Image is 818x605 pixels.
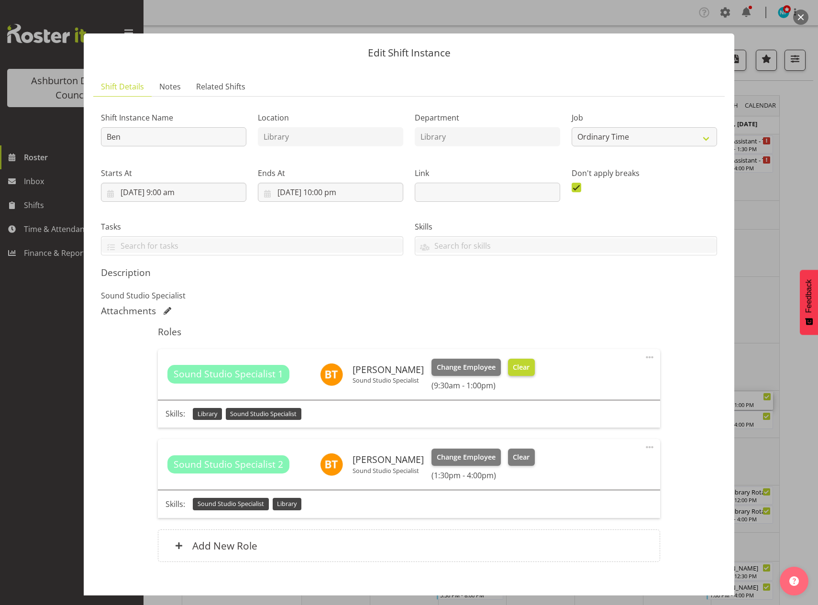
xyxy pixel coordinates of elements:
[101,221,403,232] label: Tasks
[353,454,424,465] h6: [PERSON_NAME]
[800,270,818,335] button: Feedback - Show survey
[353,467,424,474] p: Sound Studio Specialist
[805,279,813,313] span: Feedback
[415,221,717,232] label: Skills
[93,48,725,58] p: Edit Shift Instance
[508,449,535,466] button: Clear
[101,127,246,146] input: Shift Instance Name
[101,183,246,202] input: Click to select...
[166,408,185,419] p: Skills:
[415,167,560,179] label: Link
[431,471,535,480] h6: (1:30pm - 4:00pm)
[320,453,343,476] img: ben-tomassetti10355.jpg
[174,458,283,472] span: Sound Studio Specialist 2
[258,167,403,179] label: Ends At
[513,362,530,373] span: Clear
[101,238,403,253] input: Search for tasks
[277,499,297,508] span: Library
[101,167,246,179] label: Starts At
[258,112,403,123] label: Location
[101,81,144,92] span: Shift Details
[192,539,257,552] h6: Add New Role
[196,81,245,92] span: Related Shifts
[320,363,343,386] img: ben-tomassetti10355.jpg
[230,409,297,418] span: Sound Studio Specialist
[101,112,246,123] label: Shift Instance Name
[572,112,717,123] label: Job
[101,267,717,278] h5: Description
[159,81,181,92] span: Notes
[101,290,717,301] p: Sound Studio Specialist
[513,452,530,462] span: Clear
[198,499,264,508] span: Sound Studio Specialist
[572,167,717,179] label: Don't apply breaks
[101,305,156,317] h5: Attachments
[353,376,424,384] p: Sound Studio Specialist
[431,359,501,376] button: Change Employee
[258,183,403,202] input: Click to select...
[415,112,560,123] label: Department
[166,498,185,510] p: Skills:
[431,449,501,466] button: Change Employee
[508,359,535,376] button: Clear
[158,326,660,338] h5: Roles
[437,362,496,373] span: Change Employee
[174,367,283,381] span: Sound Studio Specialist 1
[431,381,535,390] h6: (9:30am - 1:00pm)
[198,409,217,418] span: Library
[789,576,799,586] img: help-xxl-2.png
[437,452,496,462] span: Change Employee
[353,364,424,375] h6: [PERSON_NAME]
[415,238,717,253] input: Search for skills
